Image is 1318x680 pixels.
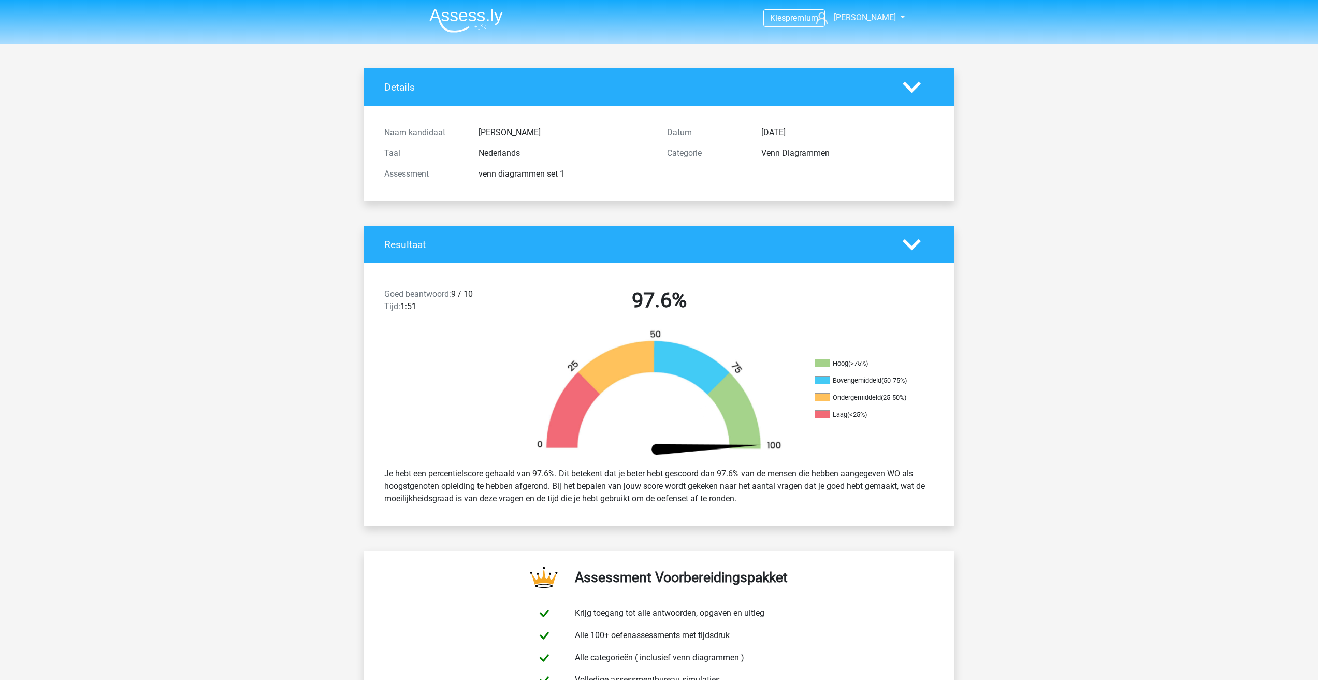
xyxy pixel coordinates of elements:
[754,126,942,139] div: [DATE]
[815,410,918,419] li: Laag
[471,147,659,160] div: Nederlands
[376,147,471,160] div: Taal
[848,359,868,367] div: (>75%)
[376,168,471,180] div: Assessment
[764,11,824,25] a: Kiespremium
[384,301,400,311] span: Tijd:
[881,394,906,401] div: (25-50%)
[847,411,867,418] div: (<25%)
[519,329,799,459] img: 98.41938266bc92.png
[659,126,754,139] div: Datum
[815,376,918,385] li: Bovengemiddeld
[384,239,887,251] h4: Resultaat
[376,126,471,139] div: Naam kandidaat
[384,81,887,93] h4: Details
[786,13,818,23] span: premium
[812,11,897,24] a: [PERSON_NAME]
[881,377,907,384] div: (50-75%)
[659,147,754,160] div: Categorie
[526,288,793,313] h2: 97.6%
[754,147,942,160] div: Venn Diagrammen
[376,464,942,509] div: Je hebt een percentielscore gehaald van 97.6%. Dit betekent dat je beter hebt gescoord dan 97.6% ...
[384,289,451,299] span: Goed beantwoord:
[770,13,786,23] span: Kies
[815,359,918,368] li: Hoog
[471,126,659,139] div: [PERSON_NAME]
[471,168,659,180] div: venn diagrammen set 1
[429,8,503,33] img: Assessly
[834,12,896,22] span: [PERSON_NAME]
[815,393,918,402] li: Ondergemiddeld
[376,288,518,317] div: 9 / 10 1:51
